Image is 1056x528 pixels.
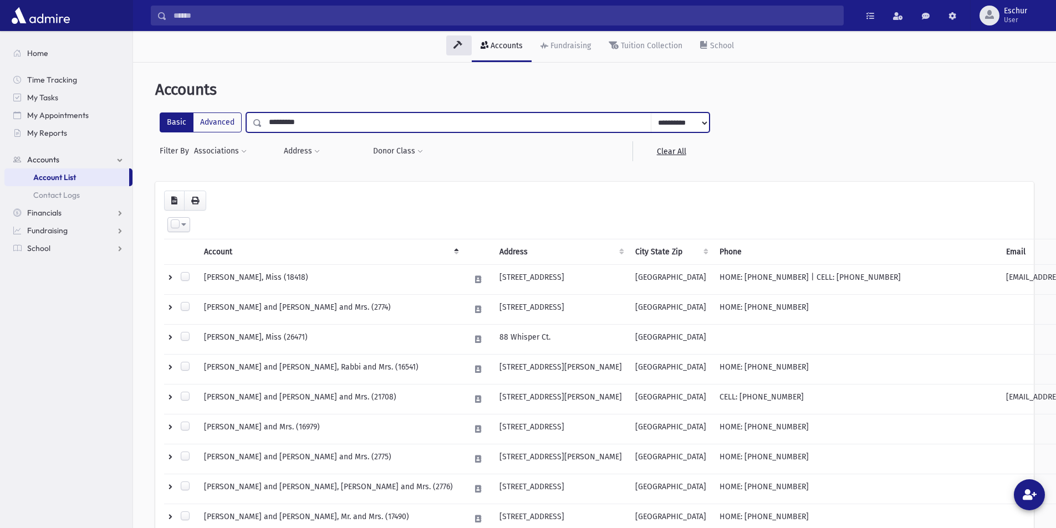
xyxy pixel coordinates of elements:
[27,155,59,165] span: Accounts
[713,295,999,325] td: HOME: [PHONE_NUMBER]
[493,474,629,504] td: [STREET_ADDRESS]
[629,265,713,295] td: [GEOGRAPHIC_DATA]
[9,4,73,27] img: AdmirePro
[629,385,713,414] td: [GEOGRAPHIC_DATA]
[4,71,132,89] a: Time Tracking
[713,414,999,444] td: HOME: [PHONE_NUMBER]
[27,48,48,58] span: Home
[197,355,463,385] td: [PERSON_NAME] and [PERSON_NAME], Rabbi and Mrs. (16541)
[713,385,999,414] td: CELL: [PHONE_NUMBER]
[27,93,58,102] span: My Tasks
[197,295,463,325] td: [PERSON_NAME] and [PERSON_NAME] and Mrs. (2774)
[160,145,193,157] span: Filter By
[155,80,217,99] span: Accounts
[193,112,242,132] label: Advanced
[4,222,132,239] a: Fundraising
[493,444,629,474] td: [STREET_ADDRESS][PERSON_NAME]
[532,31,600,62] a: Fundraising
[619,41,682,50] div: Tuition Collection
[713,265,999,295] td: HOME: [PHONE_NUMBER] | CELL: [PHONE_NUMBER]
[629,444,713,474] td: [GEOGRAPHIC_DATA]
[27,75,77,85] span: Time Tracking
[493,295,629,325] td: [STREET_ADDRESS]
[27,110,89,120] span: My Appointments
[4,204,132,222] a: Financials
[713,444,999,474] td: HOME: [PHONE_NUMBER]
[629,414,713,444] td: [GEOGRAPHIC_DATA]
[629,474,713,504] td: [GEOGRAPHIC_DATA]
[713,355,999,385] td: HOME: [PHONE_NUMBER]
[197,239,463,265] th: Account: activate to sort column descending
[493,265,629,295] td: [STREET_ADDRESS]
[629,355,713,385] td: [GEOGRAPHIC_DATA]
[4,106,132,124] a: My Appointments
[4,168,129,186] a: Account List
[197,474,463,504] td: [PERSON_NAME] and [PERSON_NAME], [PERSON_NAME] and Mrs. (2776)
[708,41,734,50] div: School
[4,151,132,168] a: Accounts
[600,31,691,62] a: Tuition Collection
[629,295,713,325] td: [GEOGRAPHIC_DATA]
[33,190,80,200] span: Contact Logs
[27,208,62,218] span: Financials
[4,239,132,257] a: School
[629,239,713,265] th: City State Zip : activate to sort column ascending
[713,474,999,504] td: HOME: [PHONE_NUMBER]
[197,414,463,444] td: [PERSON_NAME] and Mrs. (16979)
[713,239,999,265] th: Phone
[197,325,463,355] td: [PERSON_NAME], Miss (26471)
[27,243,50,253] span: School
[373,141,424,161] button: Donor Class
[632,141,710,161] a: Clear All
[472,31,532,62] a: Accounts
[691,31,743,62] a: School
[184,191,206,211] button: Print
[4,44,132,62] a: Home
[167,6,843,25] input: Search
[160,112,242,132] div: FilterModes
[4,186,132,204] a: Contact Logs
[493,355,629,385] td: [STREET_ADDRESS][PERSON_NAME]
[160,112,193,132] label: Basic
[493,414,629,444] td: [STREET_ADDRESS]
[493,325,629,355] td: 88 Whisper Ct.
[193,141,247,161] button: Associations
[548,41,591,50] div: Fundraising
[493,385,629,414] td: [STREET_ADDRESS][PERSON_NAME]
[283,141,320,161] button: Address
[27,128,67,138] span: My Reports
[1004,16,1027,24] span: User
[197,444,463,474] td: [PERSON_NAME] and [PERSON_NAME] and Mrs. (2775)
[493,239,629,265] th: Address : activate to sort column ascending
[197,385,463,414] td: [PERSON_NAME] and [PERSON_NAME] and Mrs. (21708)
[488,41,523,50] div: Accounts
[164,191,185,211] button: CSV
[27,225,68,235] span: Fundraising
[4,124,132,142] a: My Reports
[1004,7,1027,16] span: Eschur
[629,325,713,355] td: [GEOGRAPHIC_DATA]
[197,265,463,295] td: [PERSON_NAME], Miss (18418)
[4,89,132,106] a: My Tasks
[33,172,76,182] span: Account List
